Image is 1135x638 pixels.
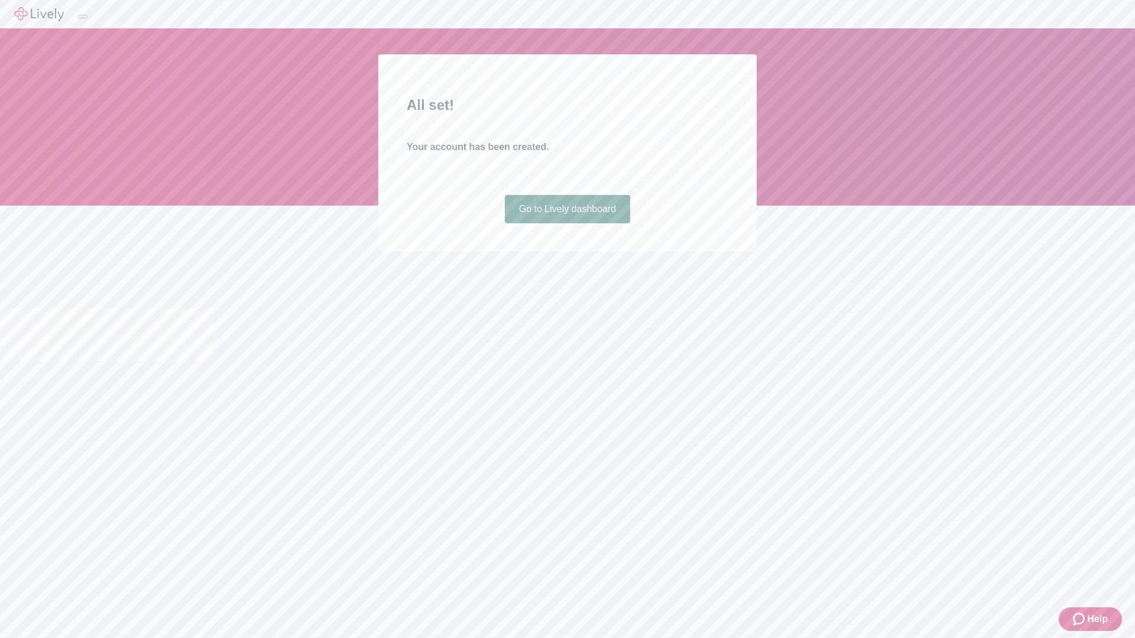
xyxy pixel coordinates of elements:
[1087,612,1108,626] span: Help
[1059,607,1122,631] button: Zendesk support iconHelp
[14,7,64,21] img: Lively
[407,95,728,116] h2: All set!
[505,195,631,223] a: Go to Lively dashboard
[407,140,728,154] h4: Your account has been created.
[1073,612,1087,626] svg: Zendesk support icon
[78,15,87,18] button: Log out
